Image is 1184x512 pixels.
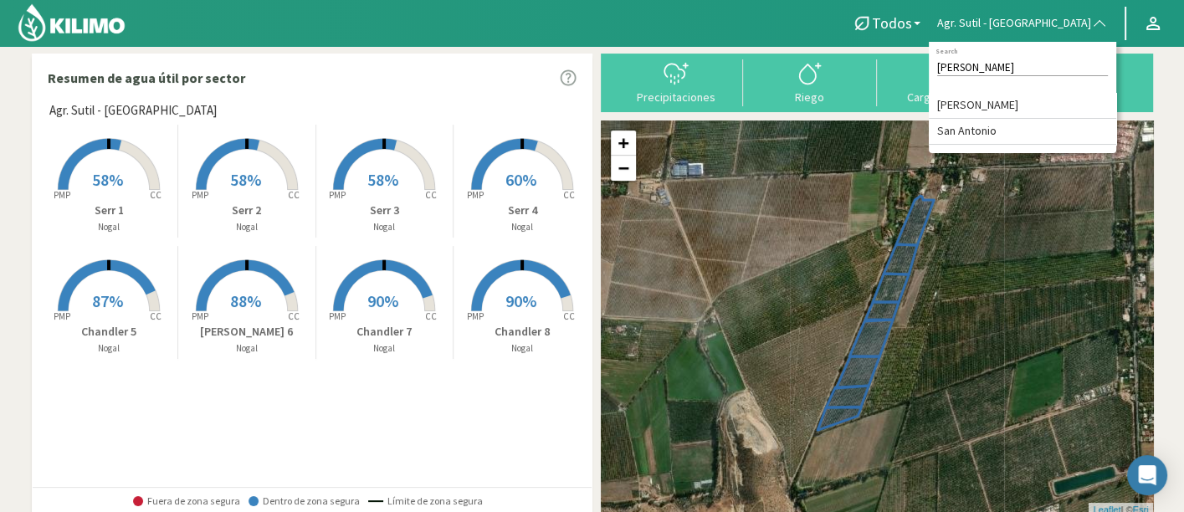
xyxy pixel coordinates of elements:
[743,59,877,104] button: Riego
[505,290,536,311] span: 90%
[877,59,1011,104] button: Carga mensual
[92,290,123,311] span: 87%
[505,169,536,190] span: 60%
[1127,455,1167,495] div: Open Intercom Messenger
[151,310,162,322] tspan: CC
[929,93,1116,119] li: [PERSON_NAME]
[368,495,483,507] span: Límite de zona segura
[178,220,315,234] p: Nogal
[192,310,208,322] tspan: PMP
[316,220,454,234] p: Nogal
[454,341,592,356] p: Nogal
[564,310,576,322] tspan: CC
[454,323,592,340] p: Chandler 8
[329,310,346,322] tspan: PMP
[288,189,300,201] tspan: CC
[178,202,315,219] p: Serr 2
[151,189,162,201] tspan: CC
[133,495,240,507] span: Fuera de zona segura
[178,323,315,340] p: [PERSON_NAME] 6
[54,189,70,201] tspan: PMP
[92,169,123,190] span: 58%
[367,290,398,311] span: 90%
[316,323,454,340] p: Chandler 7
[178,341,315,356] p: Nogal
[564,189,576,201] tspan: CC
[41,220,178,234] p: Nogal
[249,495,360,507] span: Dentro de zona segura
[41,202,178,219] p: Serr 1
[929,119,1116,145] li: San Antonio
[192,189,208,201] tspan: PMP
[426,189,438,201] tspan: CC
[426,310,438,322] tspan: CC
[872,14,912,32] span: Todos
[288,310,300,322] tspan: CC
[49,101,217,120] span: Agr. Sutil - [GEOGRAPHIC_DATA]
[929,5,1116,42] button: Agr. Sutil - [GEOGRAPHIC_DATA]
[937,15,1091,32] span: Agr. Sutil - [GEOGRAPHIC_DATA]
[611,131,636,156] a: Zoom in
[316,341,454,356] p: Nogal
[611,156,636,181] a: Zoom out
[467,189,484,201] tspan: PMP
[230,169,261,190] span: 58%
[230,290,261,311] span: 88%
[882,91,1006,103] div: Carga mensual
[17,3,126,43] img: Kilimo
[367,169,398,190] span: 58%
[48,68,245,88] p: Resumen de agua útil por sector
[329,189,346,201] tspan: PMP
[467,310,484,322] tspan: PMP
[41,341,178,356] p: Nogal
[454,202,592,219] p: Serr 4
[609,59,743,104] button: Precipitaciones
[614,91,738,103] div: Precipitaciones
[454,220,592,234] p: Nogal
[54,310,70,322] tspan: PMP
[41,323,178,340] p: Chandler 5
[748,91,872,103] div: Riego
[316,202,454,219] p: Serr 3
